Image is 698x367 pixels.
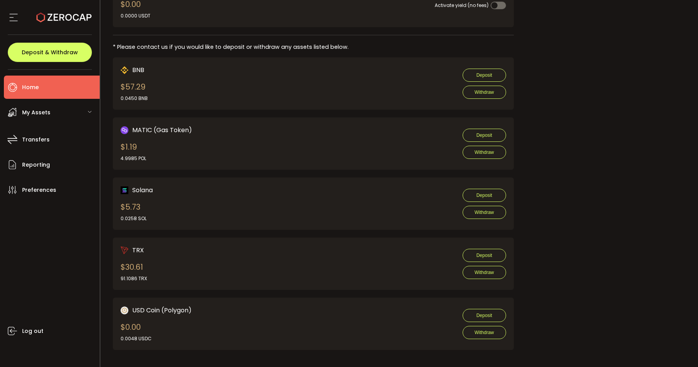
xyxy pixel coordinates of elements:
[132,245,144,255] span: TRX
[463,69,506,82] button: Deposit
[475,210,494,215] span: Withdraw
[121,335,152,342] div: 0.0048 USDC
[435,2,489,9] span: Activate yield (no fees)
[113,43,514,51] div: * Please contact us if you would like to deposit or withdraw any assets listed below.
[22,50,78,55] span: Deposit & Withdraw
[463,146,506,159] button: Withdraw
[463,326,506,339] button: Withdraw
[121,275,147,282] div: 91.1086 TRX
[121,155,146,162] div: 4.9985 POL
[463,309,506,322] button: Deposit
[121,246,128,254] img: trx_portfolio.png
[463,249,506,262] button: Deposit
[121,141,146,162] div: $1.19
[121,66,128,74] img: bnb_bsc_portfolio.png
[475,330,494,335] span: Withdraw
[659,330,698,367] iframe: Chat Widget
[463,129,506,142] button: Deposit
[22,184,56,196] span: Preferences
[121,186,128,194] img: sol_portfolio.png
[132,125,192,135] span: MATIC (Gas Token)
[476,133,492,138] span: Deposit
[121,201,147,222] div: $5.73
[132,65,144,75] span: BNB
[132,305,192,315] span: USD Coin (Polygon)
[22,107,50,118] span: My Assets
[132,185,153,195] span: Solana
[475,150,494,155] span: Withdraw
[121,95,148,102] div: 0.0450 BNB
[476,193,492,198] span: Deposit
[121,321,152,342] div: $0.00
[121,215,147,222] div: 0.0258 SOL
[475,270,494,275] span: Withdraw
[121,81,148,102] div: $57.29
[476,72,492,78] span: Deposit
[476,253,492,258] span: Deposit
[22,326,43,337] span: Log out
[463,266,506,279] button: Withdraw
[463,86,506,99] button: Withdraw
[475,90,494,95] span: Withdraw
[476,313,492,318] span: Deposit
[463,189,506,202] button: Deposit
[22,82,39,93] span: Home
[463,206,506,219] button: Withdraw
[22,159,50,171] span: Reporting
[121,307,128,314] img: zuPXiwguUFiBOIQyqLOiXsnnNitlx7q4LCwEbLHADjIpTka+Lip0HH8D0VTrd02z+wEAAAAASUVORK5CYII=
[121,12,150,19] div: 0.0000 USDT
[8,43,92,62] button: Deposit & Withdraw
[22,134,50,145] span: Transfers
[121,126,128,134] img: matic_polygon_portfolio.png
[121,261,147,282] div: $30.61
